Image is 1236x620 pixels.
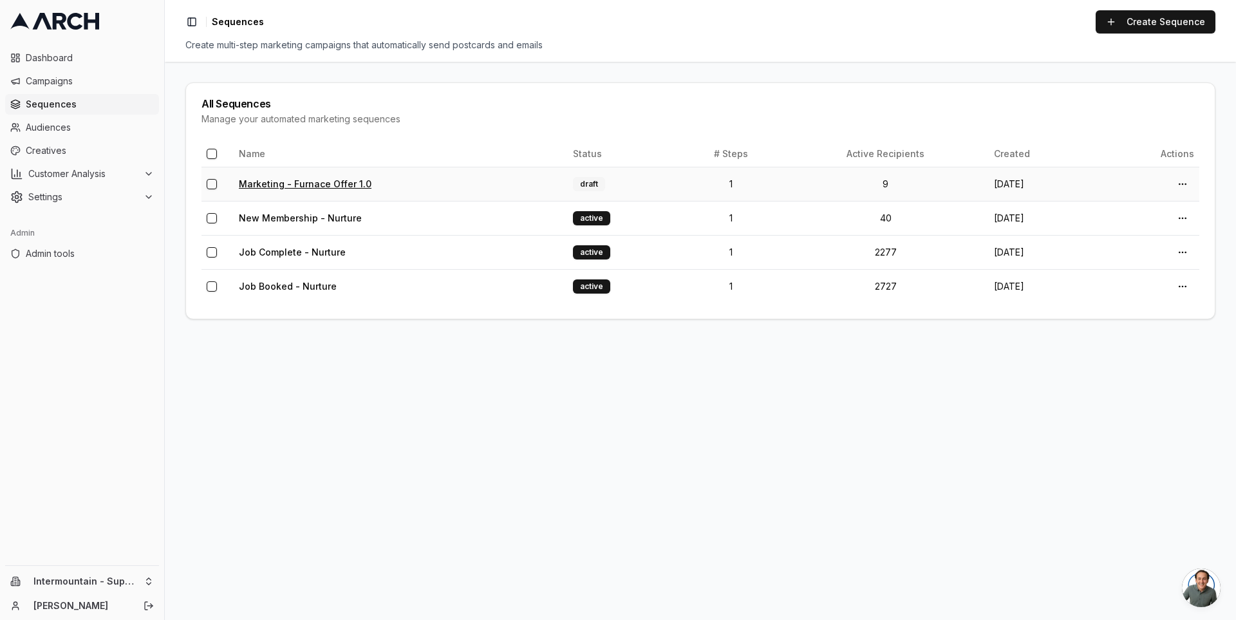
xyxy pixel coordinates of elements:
[1182,568,1221,607] div: Open chat
[26,144,154,157] span: Creatives
[212,15,264,28] span: Sequences
[26,121,154,134] span: Audiences
[5,243,159,264] a: Admin tools
[185,39,1215,52] div: Create multi-step marketing campaigns that automatically send postcards and emails
[5,223,159,243] div: Admin
[573,211,610,225] div: active
[989,167,1097,201] td: [DATE]
[679,235,783,269] td: 1
[783,269,989,303] td: 2727
[239,247,346,258] a: Job Complete - Nurture
[783,235,989,269] td: 2277
[573,245,610,259] div: active
[239,212,362,223] a: New Membership - Nurture
[783,201,989,235] td: 40
[1097,141,1199,167] th: Actions
[26,247,154,260] span: Admin tools
[679,141,783,167] th: # Steps
[33,599,129,612] a: [PERSON_NAME]
[5,48,159,68] a: Dashboard
[783,141,989,167] th: Active Recipients
[234,141,568,167] th: Name
[5,571,159,592] button: Intermountain - Superior Water & Air
[679,201,783,235] td: 1
[989,201,1097,235] td: [DATE]
[5,187,159,207] button: Settings
[239,281,337,292] a: Job Booked - Nurture
[573,279,610,294] div: active
[1096,10,1215,33] a: Create Sequence
[783,167,989,201] td: 9
[5,71,159,91] a: Campaigns
[33,576,138,587] span: Intermountain - Superior Water & Air
[5,94,159,115] a: Sequences
[5,140,159,161] a: Creatives
[26,98,154,111] span: Sequences
[26,75,154,88] span: Campaigns
[989,141,1097,167] th: Created
[212,15,264,28] nav: breadcrumb
[201,99,1199,109] div: All Sequences
[239,178,371,189] a: Marketing - Furnace Offer 1.0
[28,167,138,180] span: Customer Analysis
[201,113,1199,126] div: Manage your automated marketing sequences
[568,141,679,167] th: Status
[679,167,783,201] td: 1
[140,597,158,615] button: Log out
[573,177,605,191] div: draft
[989,269,1097,303] td: [DATE]
[679,269,783,303] td: 1
[28,191,138,203] span: Settings
[989,235,1097,269] td: [DATE]
[26,52,154,64] span: Dashboard
[5,164,159,184] button: Customer Analysis
[5,117,159,138] a: Audiences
